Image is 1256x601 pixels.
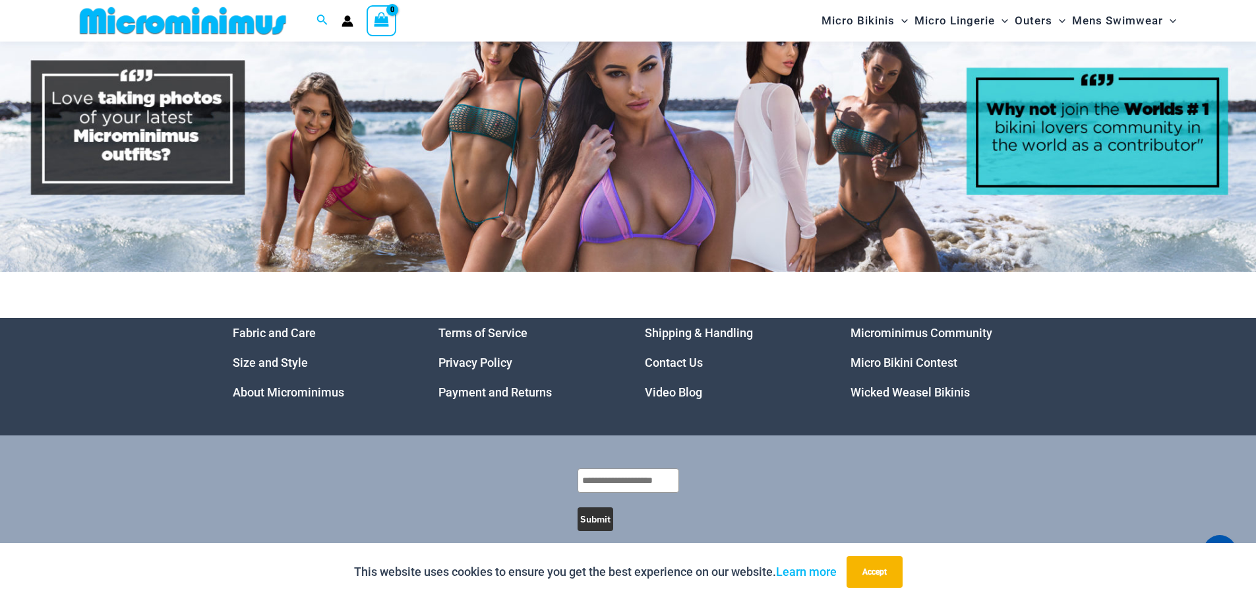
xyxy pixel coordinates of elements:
[342,15,353,27] a: Account icon link
[995,4,1008,38] span: Menu Toggle
[438,356,512,369] a: Privacy Policy
[895,4,908,38] span: Menu Toggle
[1011,4,1069,38] a: OutersMenu ToggleMenu Toggle
[1015,4,1052,38] span: Outers
[847,556,903,588] button: Accept
[354,562,837,582] p: This website uses cookies to ensure you get the best experience on our website.
[233,318,406,407] nav: Menu
[233,318,406,407] aside: Footer Widget 1
[851,385,970,399] a: Wicked Weasel Bikinis
[818,4,911,38] a: Micro BikinisMenu ToggleMenu Toggle
[578,507,613,531] button: Submit
[851,318,1024,407] aside: Footer Widget 4
[75,6,291,36] img: MM SHOP LOGO FLAT
[645,356,703,369] a: Contact Us
[1072,4,1163,38] span: Mens Swimwear
[367,5,397,36] a: View Shopping Cart, empty
[776,565,837,579] a: Learn more
[438,326,527,340] a: Terms of Service
[233,356,308,369] a: Size and Style
[645,318,818,407] aside: Footer Widget 3
[1163,4,1176,38] span: Menu Toggle
[822,4,895,38] span: Micro Bikinis
[438,318,612,407] nav: Menu
[851,318,1024,407] nav: Menu
[233,385,344,399] a: About Microminimus
[233,326,316,340] a: Fabric and Care
[851,356,957,369] a: Micro Bikini Contest
[911,4,1011,38] a: Micro LingerieMenu ToggleMenu Toggle
[1069,4,1180,38] a: Mens SwimwearMenu ToggleMenu Toggle
[438,318,612,407] aside: Footer Widget 2
[316,13,328,29] a: Search icon link
[851,326,992,340] a: Microminimus Community
[645,318,818,407] nav: Menu
[645,385,702,399] a: Video Blog
[1052,4,1065,38] span: Menu Toggle
[438,385,552,399] a: Payment and Returns
[645,326,753,340] a: Shipping & Handling
[914,4,995,38] span: Micro Lingerie
[816,2,1182,40] nav: Site Navigation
